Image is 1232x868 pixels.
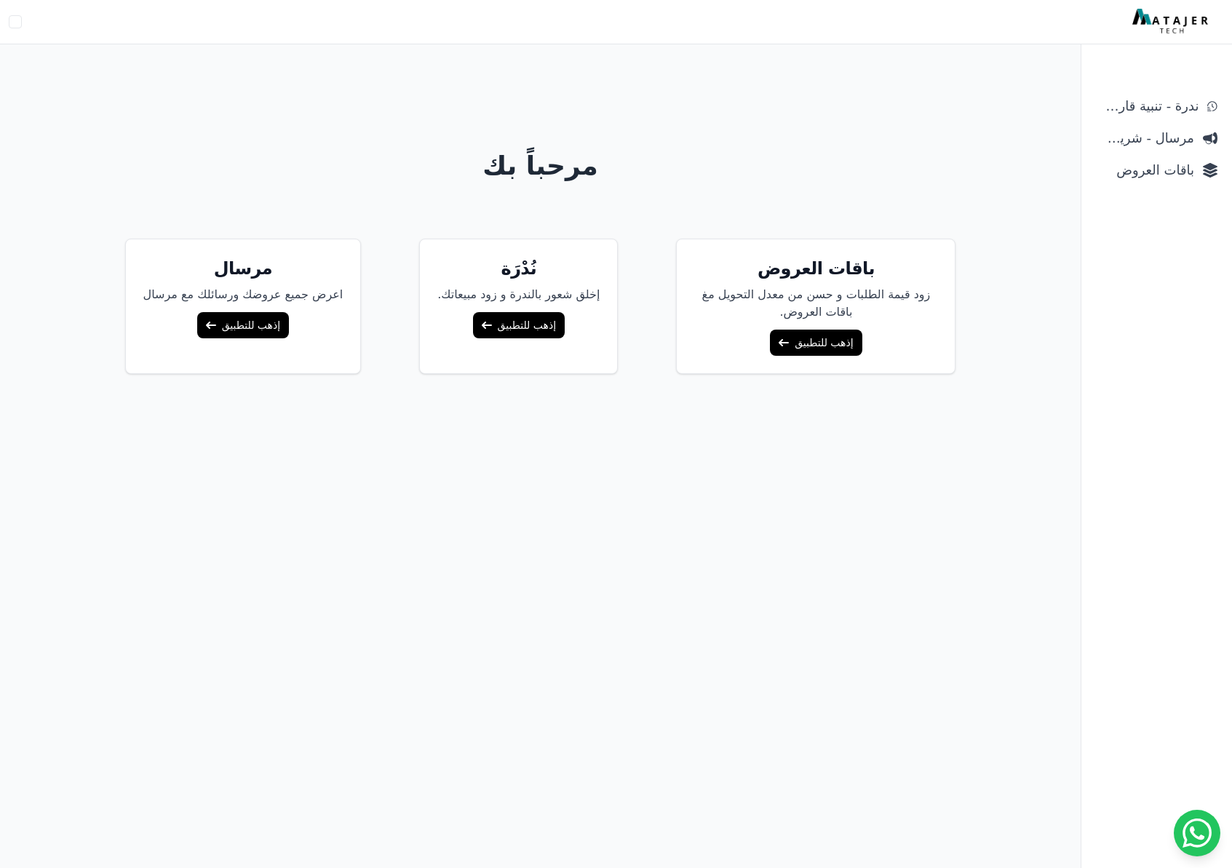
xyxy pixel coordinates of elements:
a: إذهب للتطبيق [770,330,862,356]
h5: باقات العروض [694,257,937,280]
p: اعرض جميع عروضك ورسائلك مع مرسال [143,286,343,303]
a: إذهب للتطبيق [197,312,289,338]
h5: نُدْرَة [437,257,600,280]
span: ندرة - تنبية قارب علي النفاذ [1096,96,1199,116]
p: زود قيمة الطلبات و حسن من معدل التحويل مغ باقات العروض. [694,286,937,321]
a: إذهب للتطبيق [473,312,565,338]
p: إخلق شعور بالندرة و زود مبيعاتك. [437,286,600,303]
h5: مرسال [143,257,343,280]
img: MatajerTech Logo [1132,9,1212,35]
span: مرسال - شريط دعاية [1096,128,1194,148]
span: باقات العروض [1096,160,1194,180]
